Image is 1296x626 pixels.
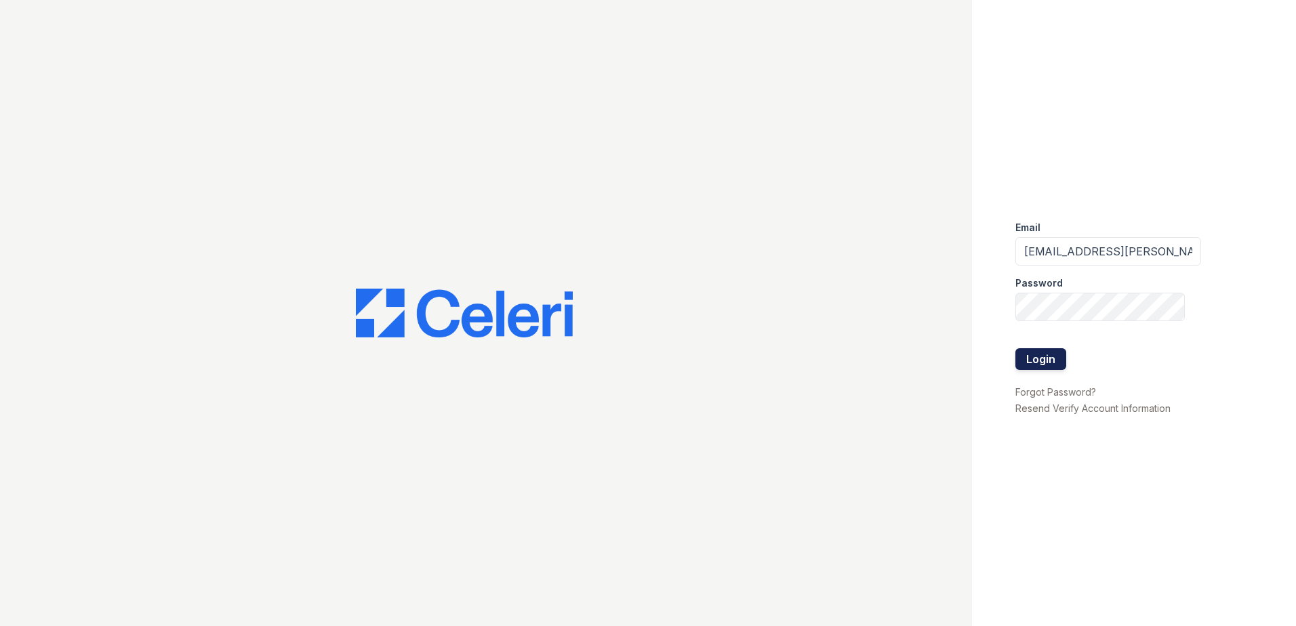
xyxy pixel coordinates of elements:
[1015,221,1040,234] label: Email
[1015,276,1063,290] label: Password
[356,289,573,337] img: CE_Logo_Blue-a8612792a0a2168367f1c8372b55b34899dd931a85d93a1a3d3e32e68fde9ad4.png
[1015,386,1096,398] a: Forgot Password?
[1015,348,1066,370] button: Login
[1015,402,1171,414] a: Resend Verify Account Information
